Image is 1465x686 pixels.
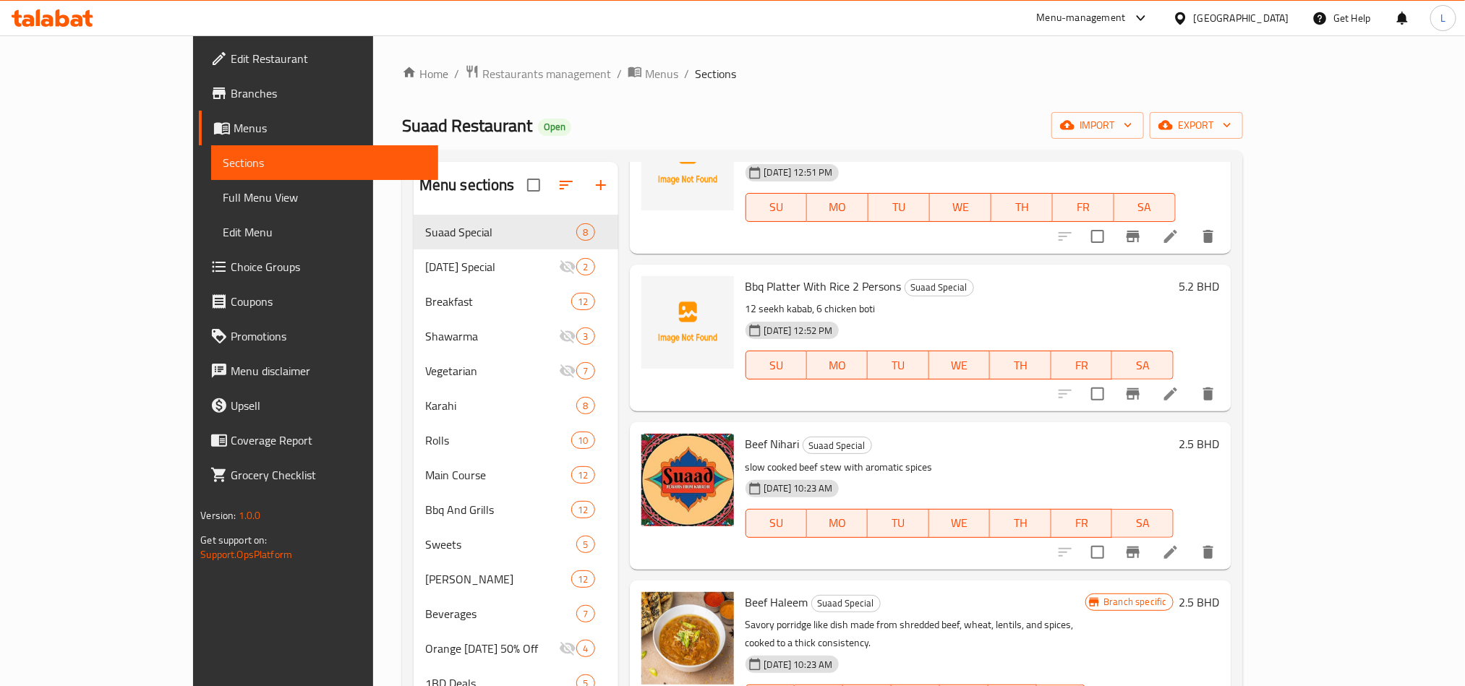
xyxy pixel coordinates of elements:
button: SA [1112,351,1173,380]
span: Menus [645,65,678,82]
img: Bbq Platter With Rice 2 Persons [641,276,734,369]
span: Select all sections [518,170,549,200]
span: Choice Groups [231,258,426,275]
span: Sweets [425,536,577,553]
span: [DATE] Special [425,258,560,275]
nav: breadcrumb [402,64,1243,83]
div: items [576,397,594,414]
div: Open [538,119,571,136]
img: Beef Nihari [641,434,734,526]
span: SU [752,355,801,376]
button: MO [807,193,868,222]
p: slow cooked beef stew with aromatic spices [746,458,1174,476]
span: Branches [231,85,426,102]
p: 12 seekh kabab, 6 chicken boti [746,300,1174,318]
button: WE [930,193,991,222]
li: / [617,65,622,82]
div: [DATE] Special2 [414,249,618,284]
a: Menus [199,111,437,145]
span: TH [997,197,1047,218]
a: Edit menu item [1162,228,1179,245]
span: Get support on: [200,531,267,549]
button: SU [746,509,807,538]
button: SA [1112,509,1173,538]
span: Sort sections [549,168,584,202]
div: Beverages [425,605,577,622]
div: items [576,536,594,553]
span: Select to update [1082,379,1113,409]
div: items [571,466,594,484]
span: Sections [695,65,736,82]
span: 12 [572,468,594,482]
div: items [571,293,594,310]
div: items [571,432,594,449]
h6: 5.2 BHD [1179,276,1220,296]
span: 4 [577,642,594,656]
span: Suaad Restaurant [402,109,532,142]
a: Grocery Checklist [199,458,437,492]
span: TU [874,513,923,533]
span: SA [1118,355,1167,376]
button: SU [746,351,807,380]
a: Edit Restaurant [199,41,437,76]
div: items [576,223,594,241]
span: Select to update [1082,221,1113,252]
button: Add section [584,168,618,202]
span: 12 [572,295,594,309]
span: TH [996,355,1045,376]
a: Edit menu item [1162,544,1179,561]
span: L [1440,10,1445,26]
div: Menu-management [1037,9,1126,27]
span: Upsell [231,397,426,414]
span: Suaad Special [803,437,871,454]
div: Beverages7 [414,596,618,631]
button: export [1150,112,1243,139]
span: Beef Nihari [746,433,800,455]
span: Bbq Platter With Rice 2 Persons [746,275,902,297]
span: 8 [577,399,594,413]
div: items [576,605,594,622]
svg: Inactive section [559,640,576,657]
span: export [1161,116,1231,134]
button: FR [1053,193,1114,222]
span: Grocery Checklist [231,466,426,484]
a: Upsell [199,388,437,423]
div: Today's Special [425,258,560,275]
span: [DATE] 10:23 AM [759,658,839,672]
a: Branches [199,76,437,111]
div: [GEOGRAPHIC_DATA] [1194,10,1289,26]
span: TU [874,355,923,376]
span: Menus [234,119,426,137]
img: Beef Haleem [641,592,734,685]
span: FR [1057,355,1106,376]
span: 2 [577,260,594,274]
span: FR [1059,197,1109,218]
span: import [1063,116,1132,134]
button: TU [868,509,928,538]
span: SU [752,197,802,218]
span: [PERSON_NAME] [425,570,571,588]
span: Edit Menu [223,223,426,241]
span: MO [813,197,863,218]
span: Full Menu View [223,189,426,206]
p: Savory porridge like dish made from shredded beef, wheat, lentils, and spices, cooked to a thick ... [746,616,1086,652]
span: Suaad Special [812,595,880,612]
li: / [454,65,459,82]
button: FR [1051,351,1112,380]
div: Suaad Special [811,595,881,612]
a: Edit Menu [211,215,437,249]
span: Version: [200,506,236,525]
div: items [571,570,594,588]
div: items [576,258,594,275]
button: delete [1191,535,1226,570]
a: Promotions [199,319,437,353]
button: import [1051,112,1144,139]
div: items [576,640,594,657]
button: Branch-specific-item [1116,535,1150,570]
button: WE [929,509,990,538]
div: Suaad Special8 [414,215,618,249]
div: Rolls [425,432,571,449]
div: Bbq And Grills [425,501,571,518]
button: Branch-specific-item [1116,377,1150,411]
